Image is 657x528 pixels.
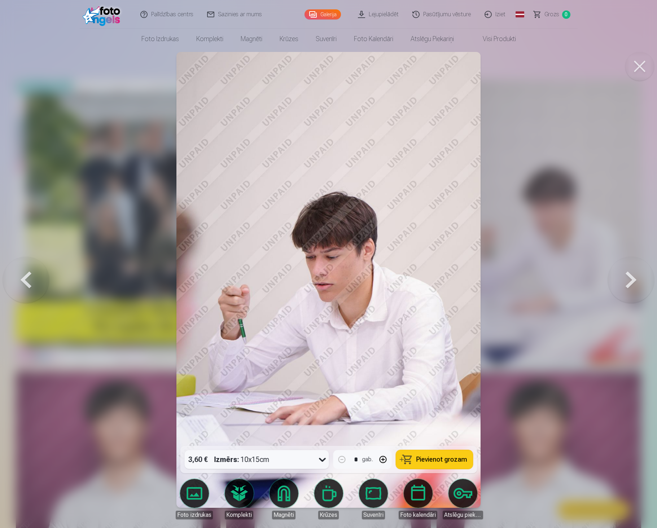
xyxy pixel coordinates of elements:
a: Foto izdrukas [133,29,188,49]
a: Krūzes [271,29,307,49]
strong: Izmērs : [214,454,239,465]
a: Magnēti [264,479,304,519]
a: Suvenīri [307,29,345,49]
span: 0 [562,10,570,19]
div: Krūzes [318,511,339,519]
span: Pievienot grozam [416,456,467,463]
img: /fa1 [83,3,124,26]
a: Visi produkti [463,29,525,49]
div: Atslēgu piekariņi [443,511,483,519]
div: Suvenīri [362,511,385,519]
a: Komplekti [188,29,232,49]
a: Foto kalendāri [345,29,402,49]
a: Magnēti [232,29,271,49]
div: 10x15cm [214,450,269,469]
a: Suvenīri [353,479,394,519]
a: Foto izdrukas [174,479,215,519]
div: Komplekti [225,511,253,519]
a: Atslēgu piekariņi [402,29,463,49]
div: Magnēti [272,511,295,519]
span: Grozs [544,10,559,19]
a: Galerija [305,9,341,19]
a: Atslēgu piekariņi [443,479,483,519]
button: Pievienot grozam [396,450,473,469]
div: 3,60 € [184,450,211,469]
div: gab. [362,455,373,464]
a: Krūzes [308,479,349,519]
a: Komplekti [219,479,259,519]
a: Foto kalendāri [398,479,438,519]
div: Foto izdrukas [176,511,213,519]
div: Foto kalendāri [399,511,437,519]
